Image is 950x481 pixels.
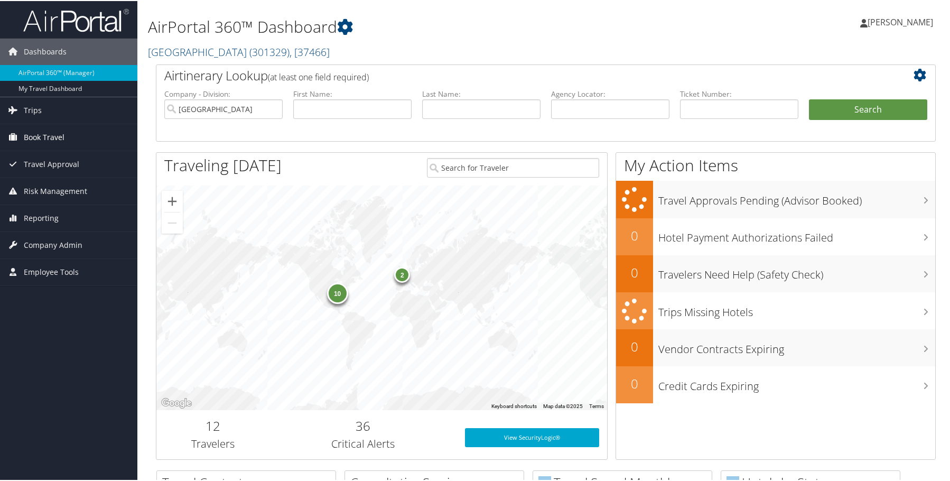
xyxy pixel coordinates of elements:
button: Keyboard shortcuts [491,402,537,409]
h1: My Action Items [616,153,935,175]
h2: 0 [616,226,653,244]
label: Agency Locator: [551,88,669,98]
h3: Credit Cards Expiring [658,373,935,393]
a: Terms (opens in new tab) [589,402,604,408]
span: (at least one field required) [268,70,369,82]
h3: Critical Alerts [277,436,449,450]
h1: Traveling [DATE] [164,153,282,175]
span: Travel Approval [24,150,79,177]
h2: 0 [616,263,653,281]
a: [PERSON_NAME] [860,5,944,37]
a: View SecurityLogic® [465,427,599,446]
h2: Airtinerary Lookup [164,66,862,84]
input: Search for Traveler [427,157,599,177]
div: 2 [395,266,411,282]
span: ( 301329 ) [249,44,290,58]
h2: 12 [164,416,261,434]
button: Zoom out [162,211,183,233]
h3: Trips Missing Hotels [658,299,935,319]
a: Trips Missing Hotels [616,291,935,329]
h3: Vendor Contracts Expiring [658,336,935,356]
span: Company Admin [24,231,82,257]
span: Dashboards [24,38,67,64]
label: Ticket Number: [680,88,798,98]
label: Last Name: [422,88,541,98]
span: [PERSON_NAME] [868,15,933,27]
h2: 0 [616,337,653,355]
img: Google [159,395,194,409]
div: 10 [327,282,348,303]
img: airportal-logo.png [23,7,129,32]
a: 0Travelers Need Help (Safety Check) [616,254,935,291]
a: 0Vendor Contracts Expiring [616,328,935,365]
h2: 0 [616,374,653,392]
a: Open this area in Google Maps (opens a new window) [159,395,194,409]
span: , [ 37466 ] [290,44,330,58]
span: Trips [24,96,42,123]
h3: Travelers Need Help (Safety Check) [658,261,935,281]
h2: 36 [277,416,449,434]
button: Zoom in [162,190,183,211]
h1: AirPortal 360™ Dashboard [148,15,678,37]
button: Search [809,98,927,119]
a: 0Credit Cards Expiring [616,365,935,402]
span: Map data ©2025 [543,402,583,408]
a: Travel Approvals Pending (Advisor Booked) [616,180,935,217]
h3: Travelers [164,436,261,450]
span: Reporting [24,204,59,230]
a: 0Hotel Payment Authorizations Failed [616,217,935,254]
a: [GEOGRAPHIC_DATA] [148,44,330,58]
label: First Name: [293,88,412,98]
label: Company - Division: [164,88,283,98]
h3: Travel Approvals Pending (Advisor Booked) [658,187,935,207]
h3: Hotel Payment Authorizations Failed [658,224,935,244]
span: Book Travel [24,123,64,150]
span: Employee Tools [24,258,79,284]
span: Risk Management [24,177,87,203]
